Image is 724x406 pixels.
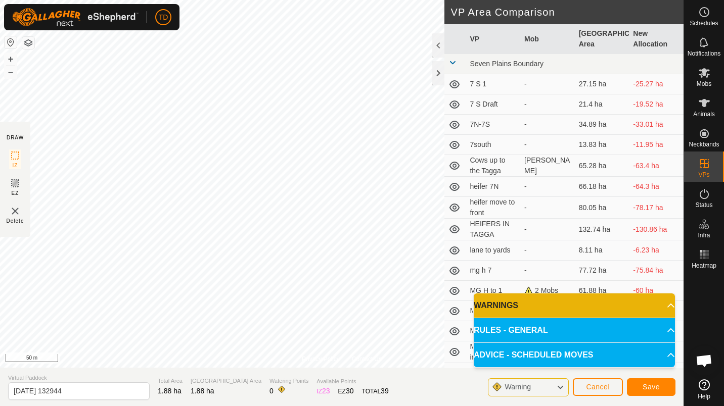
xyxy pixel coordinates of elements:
td: 65.28 ha [575,155,629,177]
span: ADVICE - SCHEDULED MOVES [474,349,593,361]
p-accordion-header: RULES - GENERAL [474,318,675,342]
span: [GEOGRAPHIC_DATA] Area [191,377,261,385]
span: Total Area [158,377,183,385]
div: IZ [316,386,330,396]
span: 1.88 ha [158,387,182,395]
span: Save [643,383,660,391]
div: - [524,119,571,130]
div: - [524,265,571,276]
span: Delete [7,217,24,225]
a: Contact Us [352,354,382,364]
td: MG Heifers 7 [466,321,520,341]
span: Schedules [690,20,718,26]
span: Neckbands [689,141,719,147]
div: - [524,245,571,256]
div: - [524,139,571,150]
td: -63.4 ha [629,155,684,177]
td: MG H to 8 [466,301,520,321]
span: TD [159,12,168,23]
span: Help [698,393,710,399]
td: -11.95 ha [629,135,684,155]
td: heifer 7N [466,177,520,197]
span: Available Points [316,377,388,386]
span: RULES - GENERAL [474,324,548,336]
p-accordion-header: WARNINGS [474,293,675,318]
td: 13.83 ha [575,135,629,155]
span: Cancel [586,383,610,391]
td: 61.88 ha [575,281,629,301]
div: TOTAL [362,386,389,396]
img: VP [9,205,21,217]
button: Map Layers [22,37,34,49]
span: Seven Plains Boundary [470,60,544,68]
td: 66.18 ha [575,177,629,197]
div: - [524,79,571,89]
td: -33.01 ha [629,115,684,135]
span: 0 [269,387,274,395]
span: 39 [381,387,389,395]
td: heifer move to front [466,197,520,219]
td: 27.15 ha [575,74,629,94]
div: Open chat [689,345,719,376]
span: Status [695,202,712,208]
span: Animals [693,111,715,117]
div: - [524,99,571,110]
td: HEIFERS IN TAGGA [466,219,520,240]
td: 7N-7S [466,115,520,135]
td: 7south [466,135,520,155]
span: 23 [322,387,330,395]
td: -60 ha [629,281,684,301]
div: - [524,202,571,213]
button: Save [627,378,675,396]
td: -6.23 ha [629,240,684,261]
a: Help [684,375,724,403]
td: -19.52 ha [629,94,684,115]
span: 1.88 ha [191,387,214,395]
span: Warning [505,383,531,391]
button: + [5,53,17,65]
td: 132.74 ha [575,219,629,240]
td: 7 S Draft [466,94,520,115]
th: Mob [520,24,575,54]
th: VP [466,24,520,54]
th: New Allocation [629,24,684,54]
div: - [524,224,571,235]
div: 2 Mobs [524,285,571,296]
span: Mobs [697,81,711,87]
button: Reset Map [5,36,17,48]
td: -25.27 ha [629,74,684,94]
span: Watering Points [269,377,308,385]
td: lane to yards [466,240,520,261]
span: Heatmap [692,263,716,269]
td: 34.89 ha [575,115,629,135]
td: -130.86 ha [629,219,684,240]
span: Infra [698,232,710,238]
td: 80.05 ha [575,197,629,219]
span: WARNINGS [474,299,518,312]
td: 7 S 1 [466,74,520,94]
div: EZ [338,386,354,396]
td: Cows up to the Tagga [466,155,520,177]
td: MG H to 1 [466,281,520,301]
button: Cancel [573,378,623,396]
h2: VP Area Comparison [450,6,684,18]
td: MG heifers into yards [466,341,520,363]
span: Notifications [688,50,720,57]
a: Privacy Policy [302,354,340,364]
div: DRAW [7,134,24,141]
span: IZ [13,162,18,169]
td: -78.17 ha [629,197,684,219]
td: -64.3 ha [629,177,684,197]
div: [PERSON_NAME] [524,155,571,176]
th: [GEOGRAPHIC_DATA] Area [575,24,629,54]
td: -75.84 ha [629,261,684,281]
td: 21.4 ha [575,94,629,115]
img: Gallagher Logo [12,8,139,26]
span: VPs [698,172,709,178]
span: 30 [346,387,354,395]
span: Virtual Paddock [8,374,150,382]
p-accordion-header: ADVICE - SCHEDULED MOVES [474,343,675,367]
button: – [5,66,17,78]
td: 77.72 ha [575,261,629,281]
td: MGS 7 [466,363,520,383]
